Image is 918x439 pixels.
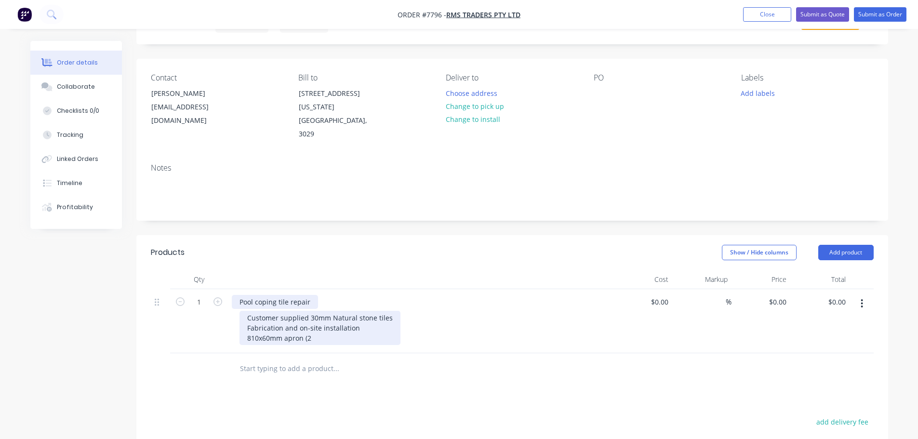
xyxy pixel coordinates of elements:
div: [GEOGRAPHIC_DATA], 3029 [299,114,379,141]
input: Start typing to add a product... [239,359,432,378]
div: Collaborate [57,82,95,91]
img: Factory [17,7,32,22]
div: [STREET_ADDRESS][US_STATE] [299,87,379,114]
div: Profitability [57,203,93,212]
div: Price [732,270,791,289]
a: RMS Traders Pty Ltd [446,10,520,19]
div: Linked Orders [57,155,98,163]
button: Close [743,7,791,22]
button: Timeline [30,171,122,195]
button: Change to pick up [440,100,509,113]
div: Products [151,247,185,258]
div: [EMAIL_ADDRESS][DOMAIN_NAME] [151,100,231,127]
button: Submit as Order [854,7,906,22]
span: Order #7796 - [398,10,446,19]
button: Show / Hide columns [722,245,797,260]
div: [PERSON_NAME] [151,87,231,100]
button: Change to install [440,113,505,126]
div: Customer supplied 30mm Natural stone tiles Fabrication and on-site installation 810x60mm apron (2 [239,311,400,345]
button: Linked Orders [30,147,122,171]
div: Markup [672,270,732,289]
span: % [726,296,732,307]
div: PO [594,73,726,82]
button: Tracking [30,123,122,147]
button: add delivery fee [812,415,874,428]
div: Notes [151,163,874,173]
div: Deliver to [446,73,578,82]
div: Total [790,270,850,289]
div: Cost [613,270,673,289]
button: Checklists 0/0 [30,99,122,123]
button: Collaborate [30,75,122,99]
button: Add labels [736,86,780,99]
div: Tracking [57,131,83,139]
div: [PERSON_NAME][EMAIL_ADDRESS][DOMAIN_NAME] [143,86,239,128]
div: [STREET_ADDRESS][US_STATE][GEOGRAPHIC_DATA], 3029 [291,86,387,141]
button: Profitability [30,195,122,219]
div: Bill to [298,73,430,82]
button: Add product [818,245,874,260]
div: Qty [170,270,228,289]
div: Checklists 0/0 [57,106,99,115]
button: Submit as Quote [796,7,849,22]
div: Timeline [57,179,82,187]
div: Labels [741,73,873,82]
div: Order details [57,58,98,67]
button: Choose address [440,86,502,99]
div: Pool coping tile repair [232,295,318,309]
div: Contact [151,73,283,82]
button: Order details [30,51,122,75]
